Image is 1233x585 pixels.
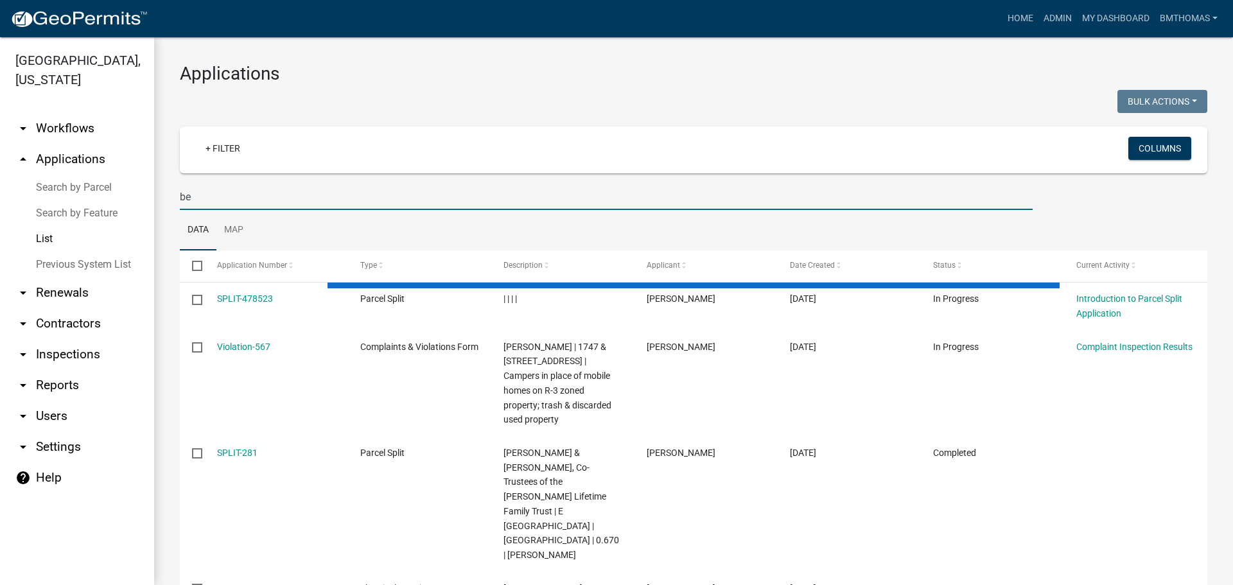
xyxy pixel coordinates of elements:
[933,448,976,458] span: Completed
[15,470,31,485] i: help
[503,261,543,270] span: Description
[933,342,979,352] span: In Progress
[15,285,31,301] i: arrow_drop_down
[790,261,835,270] span: Date Created
[1076,342,1193,352] a: Complaint Inspection Results
[15,347,31,362] i: arrow_drop_down
[360,261,377,270] span: Type
[491,250,634,281] datatable-header-cell: Description
[217,261,287,270] span: Application Number
[217,293,273,304] a: SPLIT-478523
[634,250,778,281] datatable-header-cell: Applicant
[503,448,619,560] span: Charles R. Bellar & Kimberly M. Wynkoop, Co-Trustees of the Russell G. Bellar Lifetime Family Tru...
[15,121,31,136] i: arrow_drop_down
[921,250,1064,281] datatable-header-cell: Status
[15,378,31,393] i: arrow_drop_down
[360,342,478,352] span: Complaints & Violations Form
[1117,90,1207,113] button: Bulk Actions
[647,261,680,270] span: Applicant
[15,439,31,455] i: arrow_drop_down
[347,250,491,281] datatable-header-cell: Type
[503,293,517,304] span: | | | |
[778,250,921,281] datatable-header-cell: Date Created
[195,137,250,160] a: + Filter
[204,250,347,281] datatable-header-cell: Application Number
[790,342,816,352] span: 09/15/2025
[15,152,31,167] i: arrow_drop_up
[180,63,1207,85] h3: Applications
[933,293,979,304] span: In Progress
[217,448,258,458] a: SPLIT-281
[647,342,715,352] span: Megan Gipson
[217,342,270,352] a: Violation-567
[1076,261,1130,270] span: Current Activity
[933,261,956,270] span: Status
[503,342,611,425] span: Wallace, Wanda | 1747 & 1839 W. OLD STONE RD | Campers in place of mobile homes on R-3 zoned prop...
[790,448,816,458] span: 09/15/2025
[790,293,816,304] span: 09/15/2025
[360,448,405,458] span: Parcel Split
[15,408,31,424] i: arrow_drop_down
[360,293,405,304] span: Parcel Split
[1002,6,1038,31] a: Home
[1155,6,1223,31] a: bmthomas
[1038,6,1077,31] a: Admin
[15,316,31,331] i: arrow_drop_down
[180,210,216,251] a: Data
[1077,6,1155,31] a: My Dashboard
[180,250,204,281] datatable-header-cell: Select
[180,184,1033,210] input: Search for applications
[647,448,715,458] span: Jeff Howard
[1064,250,1207,281] datatable-header-cell: Current Activity
[216,210,251,251] a: Map
[647,293,715,304] span: Greg
[1076,293,1182,319] a: Introduction to Parcel Split Application
[1128,137,1191,160] button: Columns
